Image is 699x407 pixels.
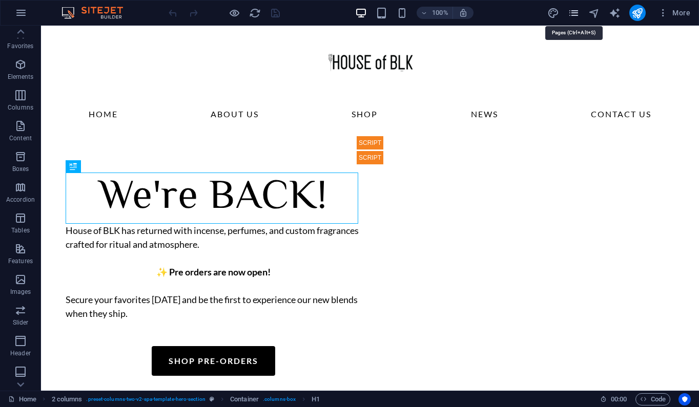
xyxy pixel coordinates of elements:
[417,7,453,19] button: 100%
[86,393,205,405] span: . preset-columns-two-v2-spa-template-hero-section
[588,7,601,19] button: navigator
[228,7,240,19] button: Click here to leave preview mode and continue editing
[7,42,33,50] p: Favorites
[8,73,34,81] p: Elements
[249,7,261,19] i: Reload page
[609,7,621,19] button: text_generator
[11,226,30,234] p: Tables
[210,396,214,402] i: This element is a customizable preset
[640,393,666,405] span: Code
[312,393,320,405] span: Click to select. Double-click to edit
[547,7,559,19] i: Design (Ctrl+Alt+Y)
[654,5,694,21] button: More
[568,7,580,19] button: pages
[9,134,32,142] p: Content
[52,393,320,405] nav: breadcrumb
[8,257,33,265] p: Features
[609,7,621,19] i: AI Writer
[8,393,36,405] a: Click to cancel selection. Double-click to open Pages
[230,393,259,405] span: Click to select. Double-click to edit
[635,393,670,405] button: Code
[59,7,136,19] img: Editor Logo
[600,393,627,405] h6: Session time
[8,103,33,112] p: Columns
[679,393,691,405] button: Usercentrics
[10,349,31,357] p: Header
[13,318,29,327] p: Slider
[547,7,560,19] button: design
[611,393,627,405] span: 00 00
[432,7,448,19] h6: 100%
[588,7,600,19] i: Navigator
[629,5,646,21] button: publish
[249,7,261,19] button: reload
[6,196,35,204] p: Accordion
[618,395,620,403] span: :
[658,8,690,18] span: More
[459,8,468,17] i: On resize automatically adjust zoom level to fit chosen device.
[52,393,83,405] span: Click to select. Double-click to edit
[10,288,31,296] p: Images
[263,393,296,405] span: . columns-box
[631,7,643,19] i: Publish
[12,165,29,173] p: Boxes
